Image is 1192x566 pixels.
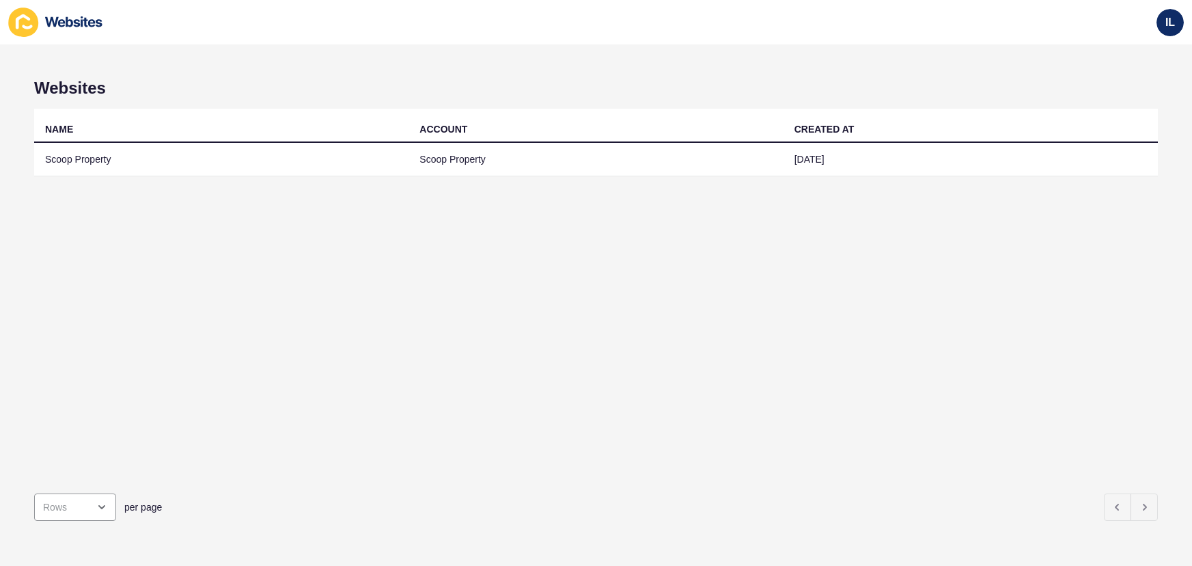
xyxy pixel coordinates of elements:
[784,143,1158,176] td: [DATE]
[419,122,467,136] div: ACCOUNT
[45,122,73,136] div: NAME
[408,143,783,176] td: Scoop Property
[34,79,1158,98] h1: Websites
[124,500,162,514] span: per page
[34,494,116,521] div: open menu
[794,122,855,136] div: CREATED AT
[1165,16,1175,29] span: IL
[34,143,408,176] td: Scoop Property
